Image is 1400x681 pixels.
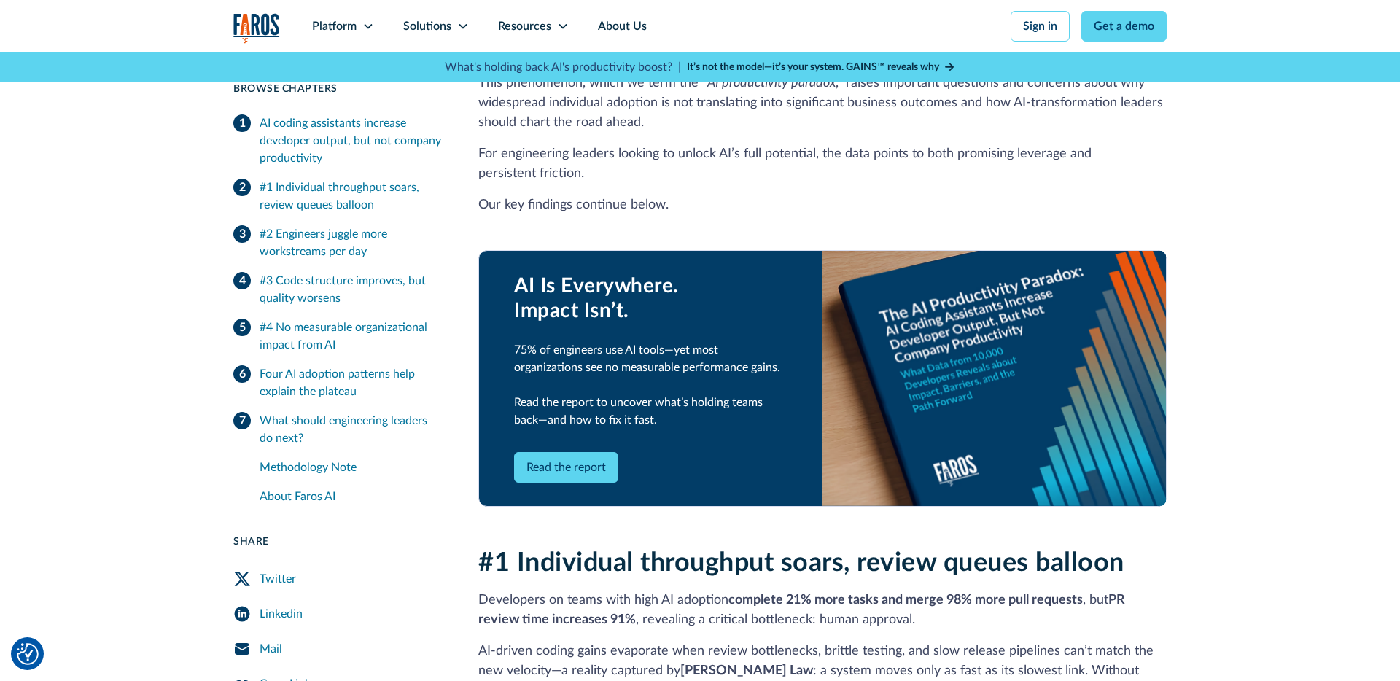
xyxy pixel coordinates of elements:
[233,561,443,596] a: Twitter Share
[514,452,618,483] a: Read the report
[233,534,443,550] div: Share
[260,640,282,658] div: Mail
[233,219,443,266] a: #2 Engineers juggle more workstreams per day
[233,13,280,43] img: Logo of the analytics and reporting company Faros.
[260,272,443,307] div: #3 Code structure improves, but quality worsens
[260,453,443,482] a: Methodology Note
[260,459,443,476] div: Methodology Note
[233,631,443,666] a: Mail Share
[687,62,939,72] strong: It’s not the model—it’s your system. GAINS™ reveals why
[445,58,681,76] p: What's holding back AI's productivity boost? |
[260,365,443,400] div: Four AI adoption patterns help explain the plateau
[233,406,443,453] a: What should engineering leaders do next?
[260,605,303,623] div: Linkedin
[260,319,443,354] div: #4 No measurable organizational impact from AI
[478,195,1167,215] p: Our key findings continue below.
[403,17,451,35] div: Solutions
[233,266,443,313] a: #3 Code structure improves, but quality worsens
[260,488,443,505] div: About Faros AI
[233,109,443,173] a: AI coding assistants increase developer output, but not company productivity
[233,313,443,359] a: #4 No measurable organizational impact from AI
[233,13,280,43] a: home
[478,548,1167,579] h2: #1 Individual throughput soars, review queues balloon
[680,664,813,677] strong: [PERSON_NAME] Law
[260,482,443,511] a: About Faros AI
[1081,11,1167,42] a: Get a demo
[478,594,1125,626] strong: PR review time increases 91%
[478,144,1167,184] p: For engineering leaders looking to unlock AI’s full potential, the data points to both promising ...
[478,591,1167,630] p: Developers on teams with high AI adoption , but , revealing a critical bottleneck: human approval.
[260,225,443,260] div: #2 Engineers juggle more workstreams per day
[233,359,443,406] a: Four AI adoption patterns help explain the plateau
[17,643,39,665] button: Cookie Settings
[260,412,443,447] div: What should engineering leaders do next?
[728,594,1083,607] strong: complete 21% more tasks and merge 98% more pull requests
[260,179,443,214] div: #1 Individual throughput soars, review queues balloon
[514,274,787,323] div: AI Is Everywhere. Impact Isn’t.
[312,17,357,35] div: Platform
[260,114,443,167] div: AI coding assistants increase developer output, but not company productivity
[17,643,39,665] img: Revisit consent button
[233,596,443,631] a: LinkedIn Share
[233,173,443,219] a: #1 Individual throughput soars, review queues balloon
[260,570,296,588] div: Twitter
[498,17,551,35] div: Resources
[233,82,443,97] div: Browse Chapters
[514,341,787,429] div: 75% of engineers use AI tools—yet most organizations see no measurable performance gains. Read th...
[687,60,955,75] a: It’s not the model—it’s your system. GAINS™ reveals why
[707,77,836,90] em: AI productivity paradox
[1011,11,1070,42] a: Sign in
[478,74,1167,133] p: This phenomenon, which we term the “ ,” raises important questions and concerns about why widespr...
